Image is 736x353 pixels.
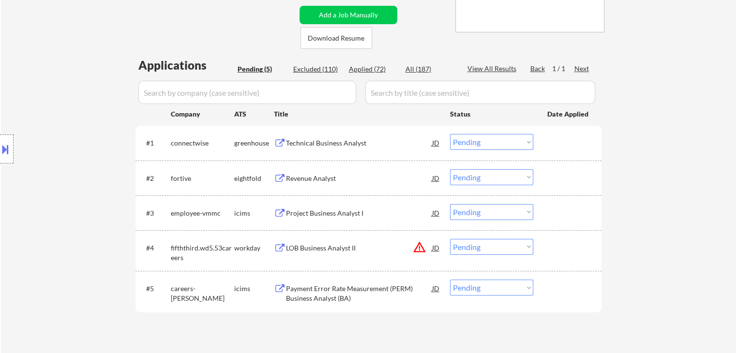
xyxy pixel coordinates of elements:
[530,64,546,74] div: Back
[171,138,234,148] div: connectwise
[138,81,356,104] input: Search by company (case sensitive)
[171,174,234,183] div: fortive
[413,240,426,254] button: warning_amber
[300,6,397,24] button: Add a Job Manually
[286,174,432,183] div: Revenue Analyst
[574,64,590,74] div: Next
[552,64,574,74] div: 1 / 1
[234,243,274,253] div: workday
[138,59,234,71] div: Applications
[274,109,441,119] div: Title
[171,208,234,218] div: employee-vmmc
[146,284,163,294] div: #5
[547,109,590,119] div: Date Applied
[365,81,595,104] input: Search by title (case sensitive)
[406,64,454,74] div: All (187)
[286,138,432,148] div: Technical Business Analyst
[293,64,342,74] div: Excluded (110)
[431,204,441,221] div: JD
[300,27,372,49] button: Download Resume
[349,64,397,74] div: Applied (72)
[431,239,441,256] div: JD
[286,284,432,303] div: Payment Error Rate Measurement (PERM) Business Analyst (BA)
[234,138,274,148] div: greenhouse
[234,208,274,218] div: icims
[171,284,234,303] div: careers-[PERSON_NAME]
[146,243,163,253] div: #4
[450,105,533,122] div: Status
[238,64,286,74] div: Pending (5)
[234,174,274,183] div: eightfold
[171,109,234,119] div: Company
[467,64,519,74] div: View All Results
[171,243,234,262] div: fifththird.wd5.53careers
[234,109,274,119] div: ATS
[431,279,441,297] div: JD
[431,169,441,187] div: JD
[431,134,441,151] div: JD
[286,243,432,253] div: LOB Business Analyst II
[234,284,274,294] div: icims
[286,208,432,218] div: Project Business Analyst I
